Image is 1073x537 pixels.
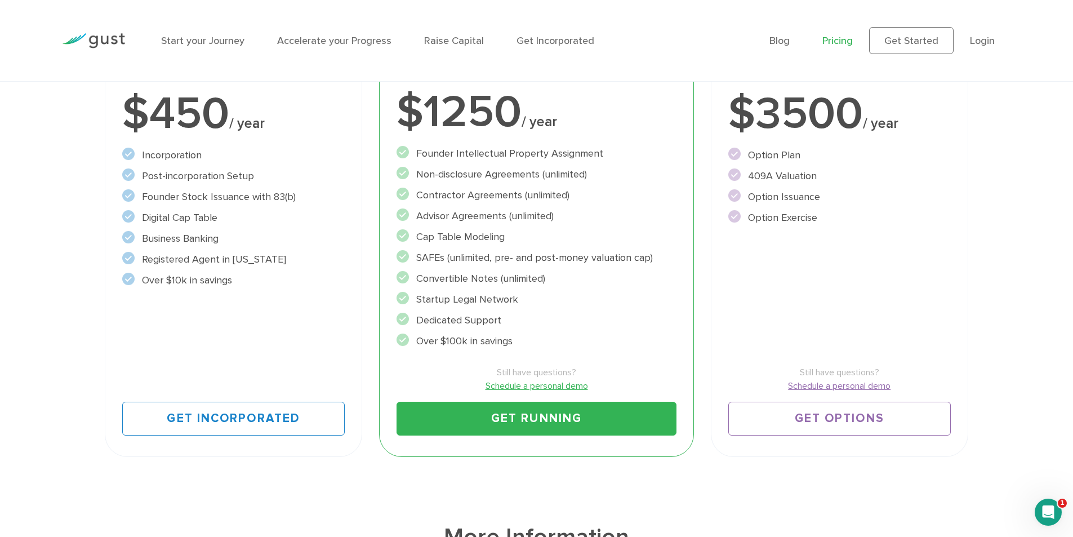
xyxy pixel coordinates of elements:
[397,90,676,135] div: $1250
[517,35,594,47] a: Get Incorporated
[397,146,676,161] li: Founder Intellectual Property Assignment
[970,35,995,47] a: Login
[397,313,676,328] li: Dedicated Support
[822,35,853,47] a: Pricing
[397,229,676,245] li: Cap Table Modeling
[122,189,345,205] li: Founder Stock Issuance with 83(b)
[397,402,676,436] a: Get Running
[728,148,951,163] li: Option Plan
[397,334,676,349] li: Over $100k in savings
[161,35,244,47] a: Start your Journey
[728,91,951,136] div: $3500
[122,252,345,267] li: Registered Agent in [US_STATE]
[62,33,125,48] img: Gust Logo
[397,208,676,224] li: Advisor Agreements (unlimited)
[397,188,676,203] li: Contractor Agreements (unlimited)
[728,379,951,393] a: Schedule a personal demo
[728,402,951,436] a: Get Options
[122,210,345,225] li: Digital Cap Table
[728,189,951,205] li: Option Issuance
[424,35,484,47] a: Raise Capital
[122,148,345,163] li: Incorporation
[397,292,676,307] li: Startup Legal Network
[122,168,345,184] li: Post-incorporation Setup
[397,366,676,379] span: Still have questions?
[122,273,345,288] li: Over $10k in savings
[397,167,676,182] li: Non-disclosure Agreements (unlimited)
[728,168,951,184] li: 409A Valuation
[277,35,391,47] a: Accelerate your Progress
[122,231,345,246] li: Business Banking
[863,115,898,132] span: / year
[397,379,676,393] a: Schedule a personal demo
[122,402,345,436] a: Get Incorporated
[397,250,676,265] li: SAFEs (unlimited, pre- and post-money valuation cap)
[728,366,951,379] span: Still have questions?
[869,27,954,54] a: Get Started
[769,35,790,47] a: Blog
[229,115,265,132] span: / year
[397,271,676,286] li: Convertible Notes (unlimited)
[522,113,557,130] span: / year
[122,91,345,136] div: $450
[885,415,1073,537] iframe: Chat Widget
[728,210,951,225] li: Option Exercise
